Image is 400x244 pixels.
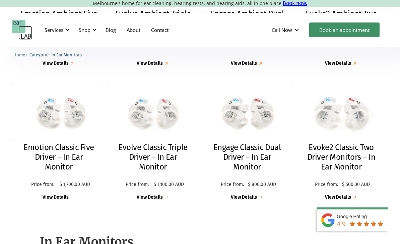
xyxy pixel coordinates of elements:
[303,9,380,38] h2: Evoke2 Ambient Two Driver – In Ear Monitor
[154,182,184,188] p: $ 1,100.00 AUD
[248,182,276,188] p: $ 800.00 AUD
[208,9,286,38] h2: Engage Ambient Dual Driver – In Ear Monitor
[108,84,198,201] a: Evolve Classic Triple Driver – In Ear MonitorEvolve Classic Triple Driver – In Ear MonitorPrice f...
[13,84,104,141] img: Emotion Classic Five Driver – In Ear Monitor
[29,51,51,58] li: 〉
[13,84,104,201] a: Emotion Classic Five Driver – In Ear MonitorEmotion Classic Five Driver – In Ear MonitorPrice fro...
[303,143,380,172] h2: Evoke2 Classic Two Driver Monitors – In Ear Monitor
[325,61,351,66] div: View Details
[114,143,192,172] h2: Evolve Classic Triple Driver – In Ear Monitor
[272,27,292,33] div: Call Now
[114,9,192,38] h2: Evolve Ambient Triple Driver – In Ear Monitor
[29,51,47,58] a: Category
[218,182,246,188] p: Price from:
[137,195,163,200] div: View Details
[342,182,370,188] p: $ 500.00 AUD
[296,84,387,201] a: Evoke2 Classic Two Driver Monitors – In Ear MonitorEvoke2 Classic Two Driver Monitors – In Ear Mo...
[20,143,97,172] h2: Emotion Classic Five Driver – In Ear Monitor
[43,195,69,200] div: View Details
[231,195,257,200] div: View Details
[27,182,58,188] p: Price from:
[20,9,97,38] h2: Emotion Ambient Five Driver – In Ear Monitor
[75,20,98,40] div: Shop
[51,51,82,58] a: In Ear Monitors
[41,20,71,40] div: Services
[202,84,292,201] a: Engage Classic Dual Driver – In Ear MonitorEngage Classic Dual Driver – In Ear MonitorPrice from:...
[100,20,121,40] a: Blog
[13,51,29,58] li: 〉
[208,143,286,172] h2: Engage Classic Dual Driver – In Ear Monitor
[146,20,174,40] a: Contact
[13,52,25,57] span: Home
[45,27,63,33] div: Services
[79,27,90,33] div: Shop
[12,20,32,40] a: home
[231,61,257,66] div: View Details
[51,52,82,57] span: In Ear Monitors
[325,195,351,200] div: View Details
[60,182,90,188] p: $ 1,700.00 AUD
[309,22,380,37] a: Book an appointment
[313,182,340,188] p: Price from:
[122,182,152,188] p: Price from:
[43,61,69,66] div: View Details
[108,84,198,141] img: Evolve Classic Triple Driver – In Ear Monitor
[295,84,388,141] img: Evoke2 Classic Two Driver Monitors – In Ear Monitor
[137,61,163,66] div: View Details
[13,51,25,58] a: Home
[202,84,292,141] img: Engage Classic Dual Driver – In Ear Monitor
[121,20,146,40] a: About
[266,20,306,40] div: Call Now
[29,52,47,57] span: Category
